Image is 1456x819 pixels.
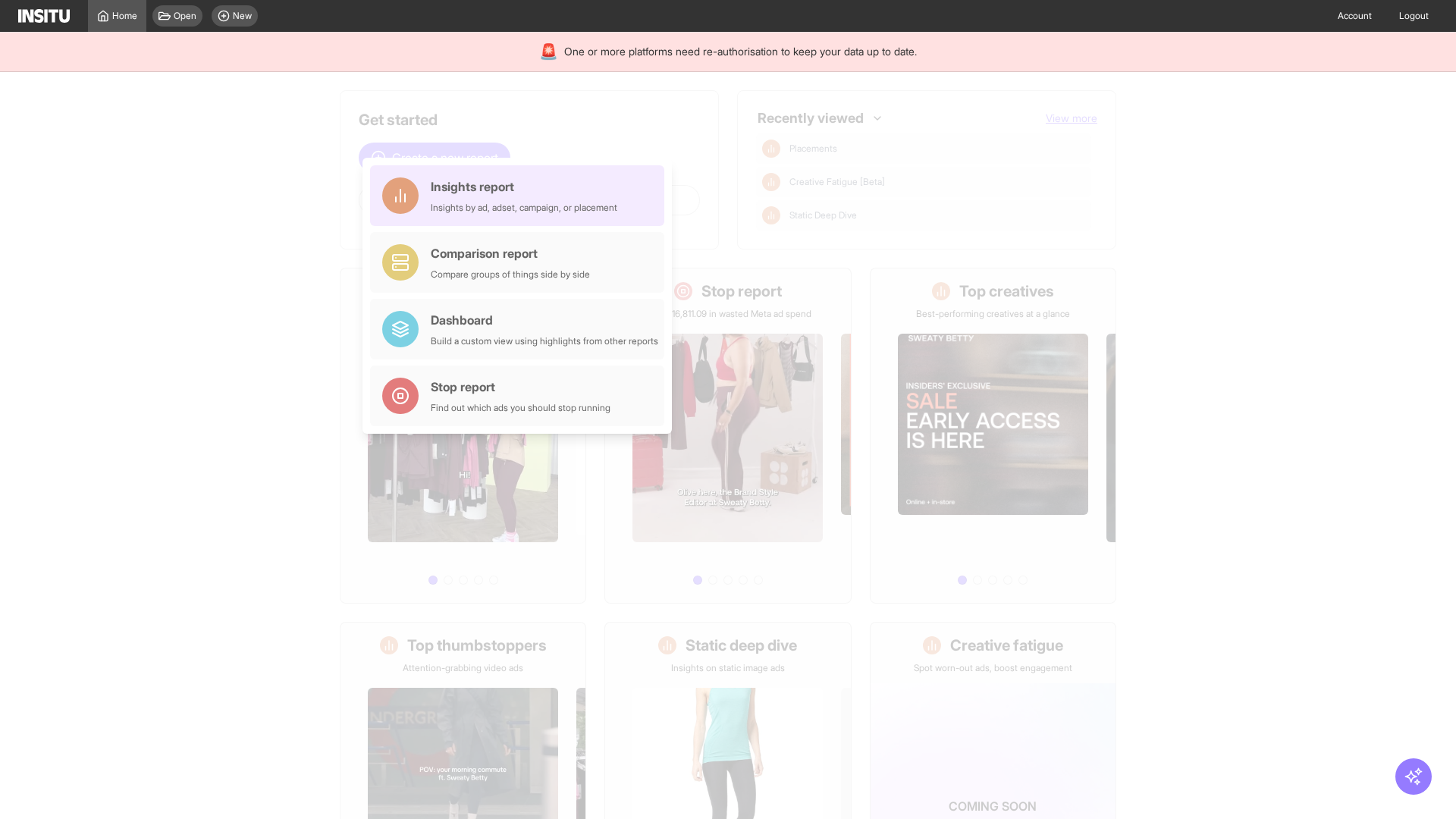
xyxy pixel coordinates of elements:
[539,41,558,62] div: 🚨
[431,268,590,281] div: Compare groups of things side by side
[431,378,610,396] div: Stop report
[431,202,617,214] div: Insights by ad, adset, campaign, or placement
[431,335,658,347] div: Build a custom view using highlights from other reports
[174,10,196,22] span: Open
[233,10,252,22] span: New
[431,311,658,329] div: Dashboard
[431,177,617,196] div: Insights report
[431,402,610,414] div: Find out which ads you should stop running
[112,10,137,22] span: Home
[564,44,917,59] span: One or more platforms need re-authorisation to keep your data up to date.
[18,9,70,23] img: Logo
[431,244,590,262] div: Comparison report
